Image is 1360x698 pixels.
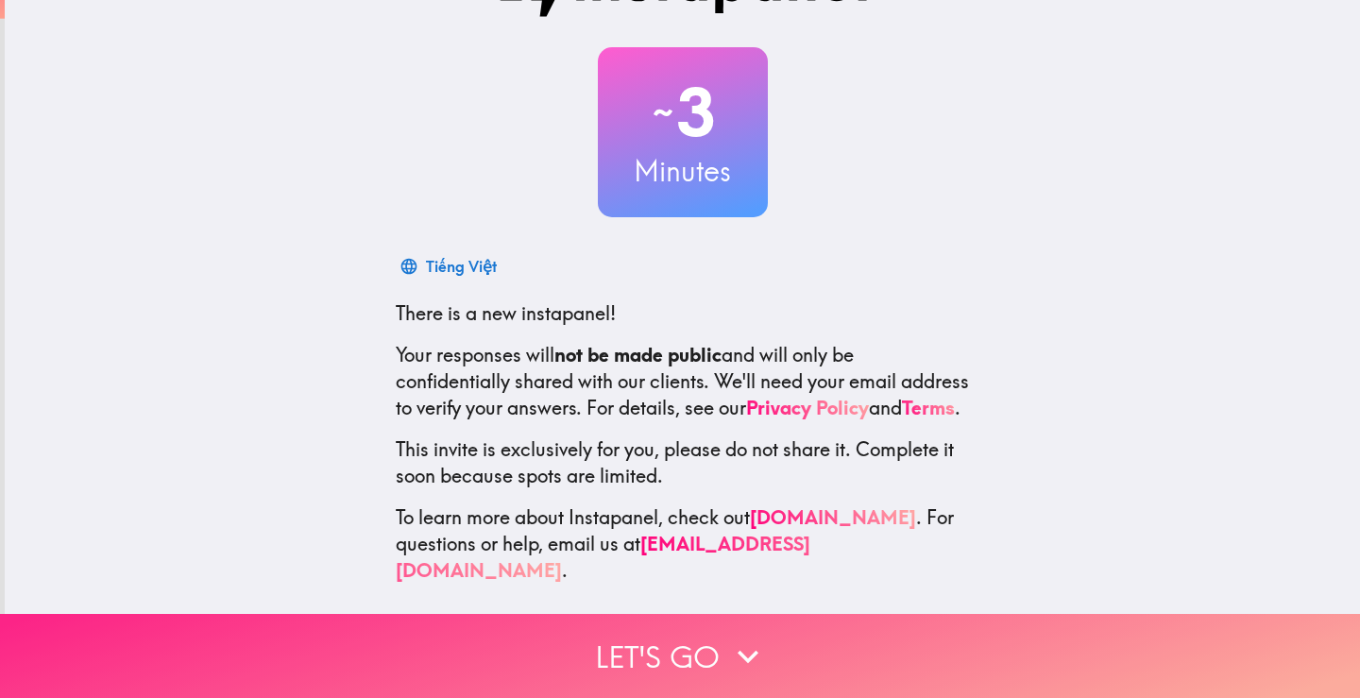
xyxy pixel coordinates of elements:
h3: Minutes [598,151,768,191]
p: This invite is exclusively for you, please do not share it. Complete it soon because spots are li... [396,436,970,489]
a: [EMAIL_ADDRESS][DOMAIN_NAME] [396,532,810,582]
span: There is a new instapanel! [396,301,616,325]
span: ~ [650,84,676,141]
a: Terms [902,396,955,419]
button: Tiếng Việt [396,247,504,285]
p: Your responses will and will only be confidentially shared with our clients. We'll need your emai... [396,342,970,421]
h2: 3 [598,74,768,151]
a: [DOMAIN_NAME] [750,505,916,529]
a: Privacy Policy [746,396,869,419]
p: To learn more about Instapanel, check out . For questions or help, email us at . [396,504,970,584]
div: Tiếng Việt [426,253,497,280]
b: not be made public [554,343,722,366]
